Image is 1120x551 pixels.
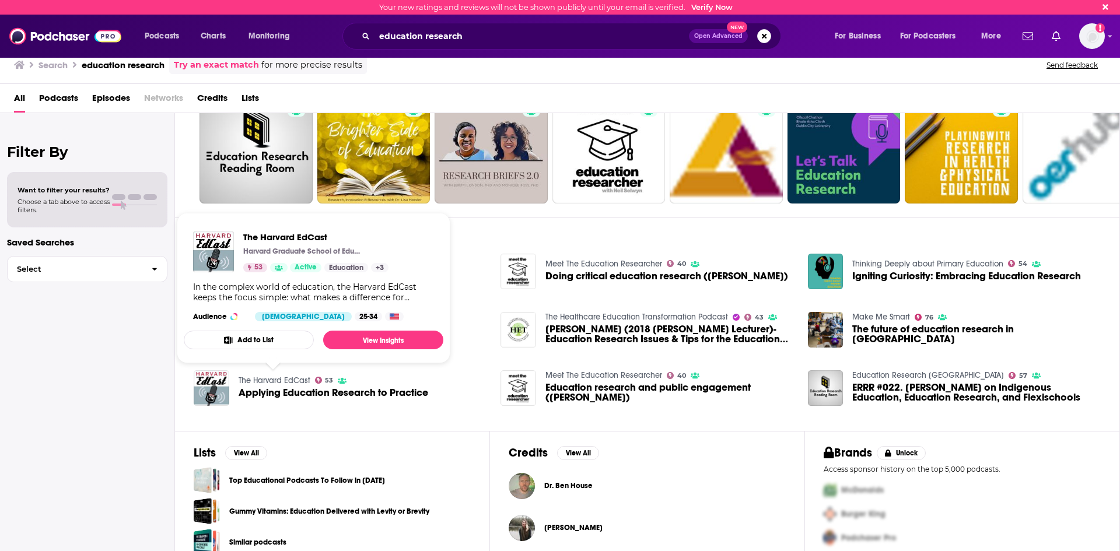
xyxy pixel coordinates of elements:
[552,90,666,203] a: 40
[501,254,536,289] a: Doing critical education research (Steve Courtney)
[317,90,430,203] a: 42
[379,3,733,12] div: Your new ratings and reviews will not be shown publicly until your email is verified.
[509,467,786,504] button: Dr. Ben HouseDr. Ben House
[7,143,167,160] h2: Filter By
[841,509,885,519] span: Burger King
[852,324,1101,344] span: The future of education research in [GEOGRAPHIC_DATA]
[545,271,788,281] span: Doing critical education research ([PERSON_NAME])
[915,314,933,321] a: 76
[905,90,1018,203] a: 44
[545,382,794,402] a: Education research and public engagement (Stewart Riddle)
[1008,260,1027,267] a: 54
[239,388,428,398] a: Applying Education Research to Practice
[136,27,194,45] button: open menu
[92,89,130,113] a: Episodes
[243,231,388,243] span: The Harvard EdCast
[39,89,78,113] a: Podcasts
[827,27,895,45] button: open menu
[852,370,1004,380] a: Education Research Reading Room
[545,370,662,380] a: Meet The Education Researcher
[290,263,321,272] a: Active
[691,3,733,12] a: Verify Now
[852,382,1101,402] span: ERRR #022. [PERSON_NAME] on Indigenous Education, Education Research, and Flexischools
[243,247,360,256] p: Harvard Graduate School of Education
[973,27,1016,45] button: open menu
[374,27,689,45] input: Search podcasts, credits, & more...
[545,324,794,344] span: [PERSON_NAME] (2018 [PERSON_NAME] Lecturer)- Education Research Issues & Tips for the Education R...
[1079,23,1105,49] button: Show profile menu
[261,58,362,72] span: for more precise results
[355,312,382,321] div: 25-34
[240,27,305,45] button: open menu
[545,271,788,281] a: Doing critical education research (Steve Courtney)
[545,382,794,402] span: Education research and public engagement ([PERSON_NAME])
[819,478,841,502] img: First Pro Logo
[371,263,388,272] a: +3
[545,259,662,269] a: Meet The Education Researcher
[193,282,434,303] div: In the complex world of education, the Harvard EdCast keeps the focus simple: what makes a differ...
[9,25,121,47] a: Podchaser - Follow, Share and Rate Podcasts
[1079,23,1105,49] span: Logged in as mdye
[17,186,110,194] span: Want to filter your results?
[689,29,748,43] button: Open AdvancedNew
[242,89,259,113] a: Lists
[435,90,548,203] a: 36
[229,474,385,487] a: Top Educational Podcasts To Follow in [DATE]
[900,28,956,44] span: For Podcasters
[544,481,593,490] a: Dr. Ben House
[545,312,728,322] a: The Healthcare Education Transformation Podcast
[243,263,267,272] a: 53
[1043,60,1101,70] button: Send feedback
[544,523,603,532] span: [PERSON_NAME]
[295,262,317,273] span: Active
[194,445,267,460] a: ListsView All
[229,536,286,549] a: Similar podcasts
[877,446,926,460] button: Unlock
[841,533,896,543] span: Podchaser Pro
[892,27,973,45] button: open menu
[194,467,220,493] a: Top Educational Podcasts To Follow in 2022
[677,373,686,378] span: 40
[194,445,216,460] h2: Lists
[1018,26,1038,46] a: Show notifications dropdown
[727,22,748,33] span: New
[194,370,229,406] img: Applying Education Research to Practice
[144,89,183,113] span: Networks
[239,375,310,385] a: The Harvard EdCast
[808,370,843,406] img: ERRR #022. Marnee Shay on Indigenous Education, Education Research, and Flexischools
[1047,26,1065,46] a: Show notifications dropdown
[852,259,1003,269] a: Thinking Deeply about Primary Education
[199,90,313,203] a: 57
[755,315,764,320] span: 43
[501,370,536,406] img: Education research and public engagement (Stewart Riddle)
[501,312,536,348] img: Dr. Laurie Hack (2018 McMillan Lecturer)- Education Research Issues & Tips for the Education Rese...
[323,331,443,349] a: View Insights
[197,89,228,113] span: Credits
[7,256,167,282] button: Select
[1009,372,1027,379] a: 57
[201,28,226,44] span: Charts
[1095,23,1105,33] svg: Email not verified
[852,271,1081,281] a: Igniting Curiosity: Embracing Education Research
[808,254,843,289] img: Igniting Curiosity: Embracing Education Research
[193,231,234,272] img: The Harvard EdCast
[174,58,259,72] a: Try an exact match
[325,378,333,383] span: 53
[841,485,884,495] span: McDonalds
[229,505,429,518] a: Gummy Vitamins: Education Delivered with Levity or Brevity
[852,324,1101,344] a: The future of education research in limbo
[194,498,220,524] a: Gummy Vitamins: Education Delivered with Levity or Brevity
[677,261,686,266] span: 40
[193,27,233,45] a: Charts
[509,515,535,541] a: Sarah Ranby
[667,372,686,379] a: 40
[545,324,794,344] a: Dr. Laurie Hack (2018 McMillan Lecturer)- Education Research Issues & Tips for the Education Rese...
